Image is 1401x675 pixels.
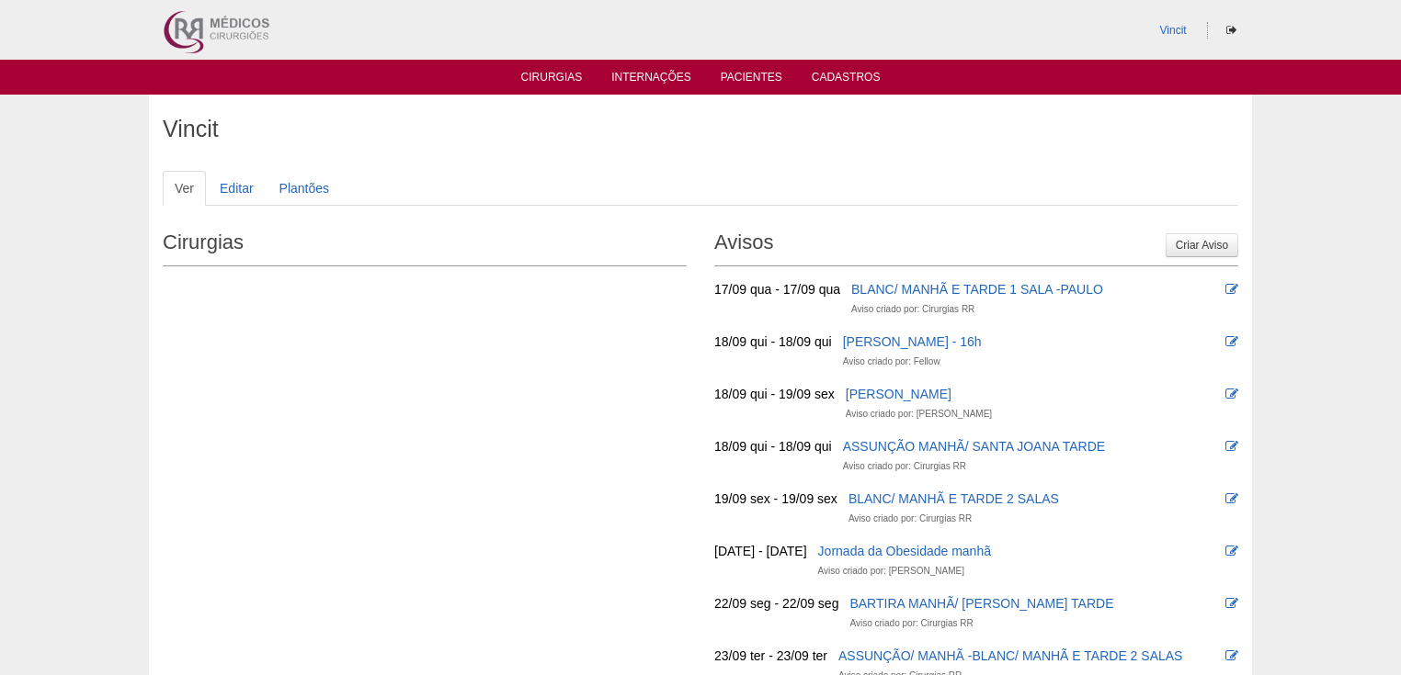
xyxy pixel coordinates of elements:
div: Aviso criado por: Cirurgias RR [849,614,973,633]
a: Pacientes [721,71,782,89]
i: Sair [1226,25,1236,36]
a: ASSUNÇÃO/ MANHÃ -BLANC/ MANHÃ E TARDE 2 SALAS [838,648,1182,663]
i: Editar [1225,597,1238,610]
a: Ver [163,171,206,206]
a: ASSUNÇÃO MANHÃ/ SANTA JOANA TARDE [843,439,1106,454]
div: Aviso criado por: [PERSON_NAME] [818,562,964,580]
i: Editar [1225,545,1238,557]
div: [DATE] - [DATE] [714,542,807,560]
div: 18/09 qui - 19/09 sex [714,385,835,403]
div: 19/09 sex - 19/09 sex [714,489,837,508]
div: 22/09 seg - 22/09 seg [714,594,838,613]
a: BARTIRA MANHÃ/ [PERSON_NAME] TARDE [849,596,1113,611]
a: Criar Aviso [1166,233,1238,257]
a: [PERSON_NAME] [846,387,951,401]
div: Aviso criado por: Cirurgias RR [849,510,972,528]
div: 17/09 qua - 17/09 qua [714,280,840,298]
i: Editar [1225,649,1238,662]
a: Jornada da Obesidade manhã [818,544,991,558]
div: 18/09 qui - 18/09 qui [714,332,832,351]
i: Editar [1225,335,1238,348]
h1: Vincit [163,118,1238,141]
div: Aviso criado por: [PERSON_NAME] [846,405,992,423]
i: Editar [1225,388,1238,400]
a: Cirurgias [521,71,583,89]
div: Aviso criado por: Cirurgias RR [851,300,974,319]
a: Editar [208,171,266,206]
div: Aviso criado por: Cirurgias RR [843,457,966,476]
h2: Cirurgias [163,224,687,266]
a: Cadastros [812,71,881,89]
a: BLANC/ MANHÃ E TARDE 1 SALA -PAULO [851,282,1103,297]
i: Editar [1225,283,1238,296]
a: [PERSON_NAME] - 16h [843,334,982,349]
a: Vincit [1160,24,1187,37]
i: Editar [1225,492,1238,505]
i: Editar [1225,440,1238,453]
a: Plantões [268,171,341,206]
a: Internações [611,71,691,89]
a: BLANC/ MANHÃ E TARDE 2 SALAS [849,491,1059,506]
div: 18/09 qui - 18/09 qui [714,437,832,456]
div: Aviso criado por: Fellow [843,353,940,371]
div: 23/09 ter - 23/09 ter [714,647,827,665]
h2: Avisos [714,224,1238,266]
